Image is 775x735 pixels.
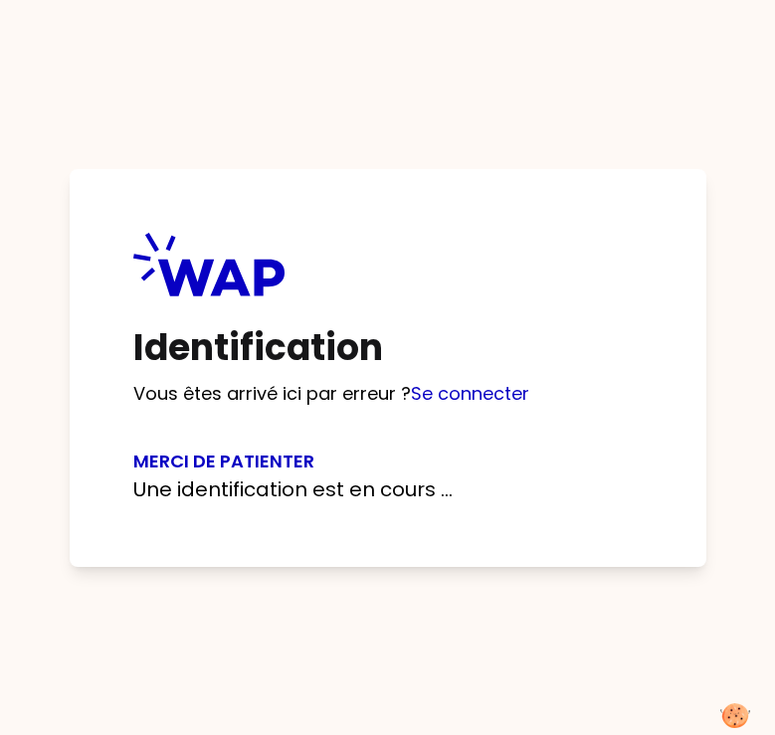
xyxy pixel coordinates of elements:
[133,380,643,408] p: Vous êtes arrivé ici par erreur ?
[411,381,529,406] a: Se connecter
[133,448,643,475] h3: Merci de patienter
[133,475,643,503] p: Une identification est en cours ...
[133,328,643,368] h1: Identification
